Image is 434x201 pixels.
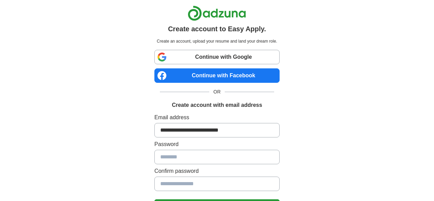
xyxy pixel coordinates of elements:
[154,167,280,175] label: Confirm password
[156,38,278,44] p: Create an account, upload your resume and land your dream role.
[154,113,280,122] label: Email address
[154,68,280,83] a: Continue with Facebook
[209,88,225,96] span: OR
[154,140,280,148] label: Password
[154,50,280,64] a: Continue with Google
[188,5,246,21] img: Adzuna logo
[172,101,262,109] h1: Create account with email address
[168,24,266,34] h1: Create account to Easy Apply.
